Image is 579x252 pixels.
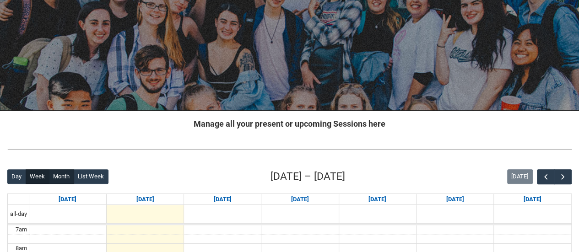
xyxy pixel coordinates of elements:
[507,169,533,184] button: [DATE]
[57,194,78,205] a: Go to August 17, 2025
[7,118,572,130] h2: Manage all your present or upcoming Sessions here
[7,169,26,184] button: Day
[367,194,388,205] a: Go to August 21, 2025
[14,225,29,234] div: 7am
[554,169,572,184] button: Next Week
[7,145,572,154] img: REDU_GREY_LINE
[74,169,108,184] button: List Week
[522,194,543,205] a: Go to August 23, 2025
[49,169,74,184] button: Month
[212,194,233,205] a: Go to August 19, 2025
[289,194,311,205] a: Go to August 20, 2025
[444,194,466,205] a: Go to August 22, 2025
[271,169,345,184] h2: [DATE] – [DATE]
[537,169,554,184] button: Previous Week
[26,169,49,184] button: Week
[8,209,29,219] span: all-day
[134,194,156,205] a: Go to August 18, 2025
